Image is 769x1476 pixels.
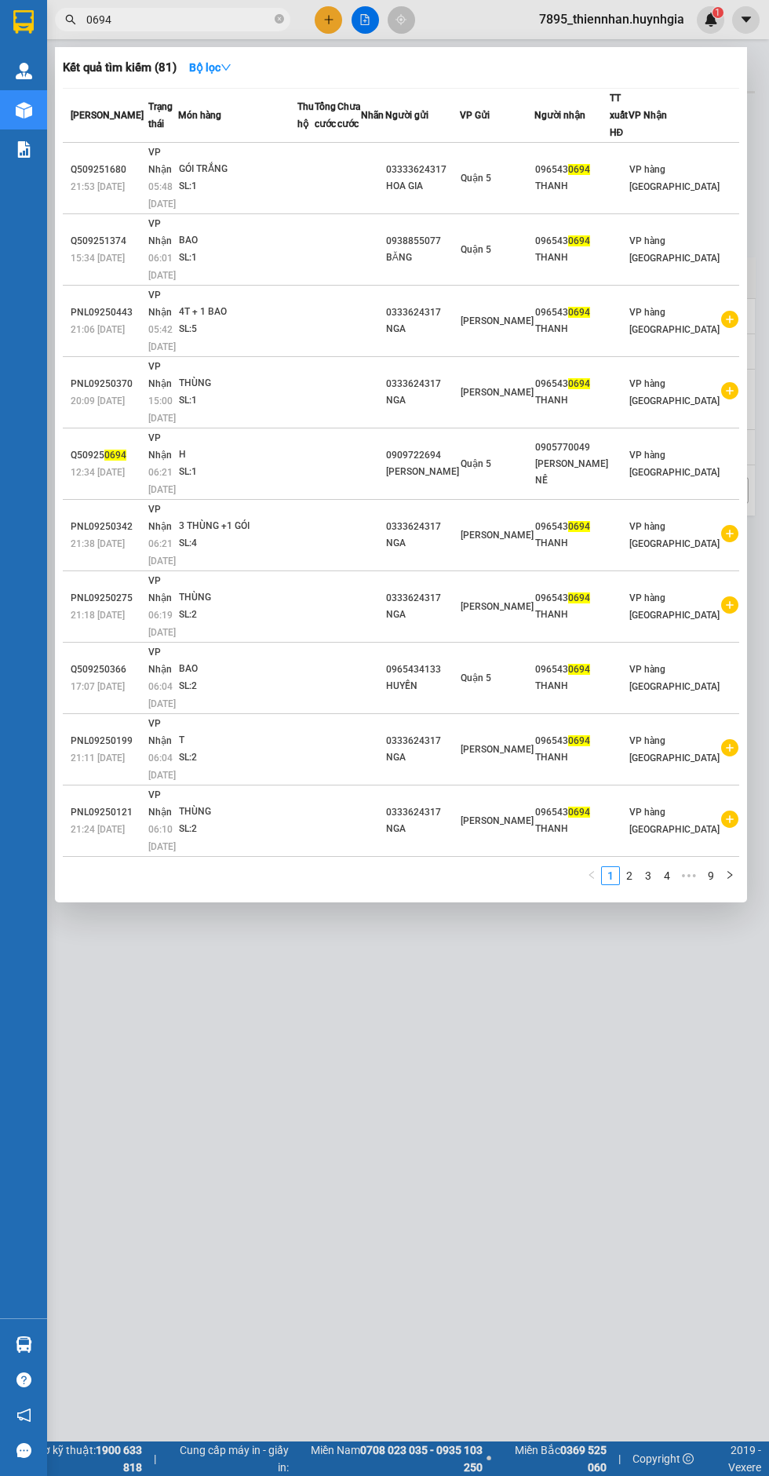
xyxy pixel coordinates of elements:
li: Next 5 Pages [676,866,702,885]
span: 15:34 [DATE] [71,253,125,264]
span: plus-circle [721,311,738,328]
span: 0694 [568,592,590,603]
div: THANH [535,607,608,623]
span: [PERSON_NAME] [461,387,534,398]
div: 096543 [535,233,608,250]
button: Bộ lọcdown [177,55,244,80]
a: 9 [702,867,720,884]
div: PNL09250443 [71,304,144,321]
div: GÓI TRẮNG [179,161,297,178]
li: Next Page [720,866,739,885]
span: 05:42 [DATE] [148,324,176,352]
span: VP hàng [GEOGRAPHIC_DATA] [629,164,720,192]
span: 12:34 [DATE] [71,467,125,478]
div: [PERSON_NAME] NỀ [535,456,608,489]
div: [PERSON_NAME] [386,464,459,480]
span: 0694 [568,235,590,246]
div: SL: 1 [179,250,297,267]
span: VP hàng [GEOGRAPHIC_DATA] [629,307,720,335]
div: BĂNG [386,250,459,266]
div: BAO [179,232,297,250]
span: VP Nhận [148,647,172,675]
div: 4T + 1 BAO [179,304,297,321]
span: 21:38 [DATE] [71,538,125,549]
div: HOA GIA [386,178,459,195]
span: [PERSON_NAME] [461,815,534,826]
div: 0909722694 [386,447,459,464]
img: warehouse-icon [16,63,32,79]
li: Previous Page [582,866,601,885]
span: 21:53 [DATE] [71,181,125,192]
span: VP hàng [GEOGRAPHIC_DATA] [629,450,720,478]
span: 0694 [104,450,126,461]
span: 0694 [568,807,590,818]
span: 05:48 [DATE] [148,181,176,210]
span: 06:01 [DATE] [148,253,176,281]
a: 3 [640,867,657,884]
span: [PERSON_NAME] [461,315,534,326]
div: 3 THÙNG +1 GÓI [179,518,297,535]
span: left [587,870,596,880]
span: question-circle [16,1372,31,1387]
div: NGA [386,607,459,623]
div: HUYỀN [386,678,459,694]
div: THANH [535,321,608,337]
img: solution-icon [16,141,32,158]
div: SL: 1 [179,464,297,481]
div: SL: 2 [179,821,297,838]
span: 0694 [568,164,590,175]
span: 15:00 [DATE] [148,395,176,424]
span: VP Nhận [148,218,172,246]
div: 0333624317 [386,304,459,321]
div: SL: 2 [179,607,297,624]
div: NGA [386,821,459,837]
span: Món hàng [178,110,221,121]
span: Quận 5 [461,244,491,255]
div: 0333624317 [386,590,459,607]
div: PNL09250275 [71,590,144,607]
span: [PERSON_NAME] [71,110,144,121]
div: SL: 4 [179,535,297,552]
div: T [179,732,297,749]
div: 0905770049 [535,439,608,456]
div: 0333624317 [386,376,459,392]
span: VP Nhận [148,290,172,318]
a: 1 [602,867,619,884]
span: VP Nhận [148,789,172,818]
span: close-circle [275,13,284,27]
li: 4 [658,866,676,885]
span: Chưa cước [337,101,360,129]
div: THANH [535,678,608,694]
span: Quận 5 [461,458,491,469]
span: [PERSON_NAME] [461,601,534,612]
div: THANH [535,250,608,266]
div: H [179,446,297,464]
div: THANH [535,392,608,409]
div: SL: 5 [179,321,297,338]
span: plus-circle [721,811,738,828]
span: 06:21 [DATE] [148,467,176,495]
div: Q50925 [71,447,144,464]
span: Nhãn [361,110,384,121]
span: 0694 [568,664,590,675]
div: SL: 2 [179,678,297,695]
img: warehouse-icon [16,102,32,118]
div: 096543 [535,661,608,678]
li: 1 [601,866,620,885]
span: VP hàng [GEOGRAPHIC_DATA] [629,664,720,692]
div: NGA [386,321,459,337]
div: PNL09250199 [71,733,144,749]
div: Q509251374 [71,233,144,250]
span: Tổng cước [315,101,336,129]
div: 096543 [535,376,608,392]
li: 2 [620,866,639,885]
button: left [582,866,601,885]
div: 096543 [535,304,608,321]
span: Người nhận [534,110,585,121]
span: 06:04 [DATE] [148,753,176,781]
span: right [725,870,734,880]
span: down [220,62,231,73]
h3: Kết quả tìm kiếm ( 81 ) [63,60,177,76]
span: VP Nhận [148,432,172,461]
input: Tìm tên, số ĐT hoặc mã đơn [86,11,272,28]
